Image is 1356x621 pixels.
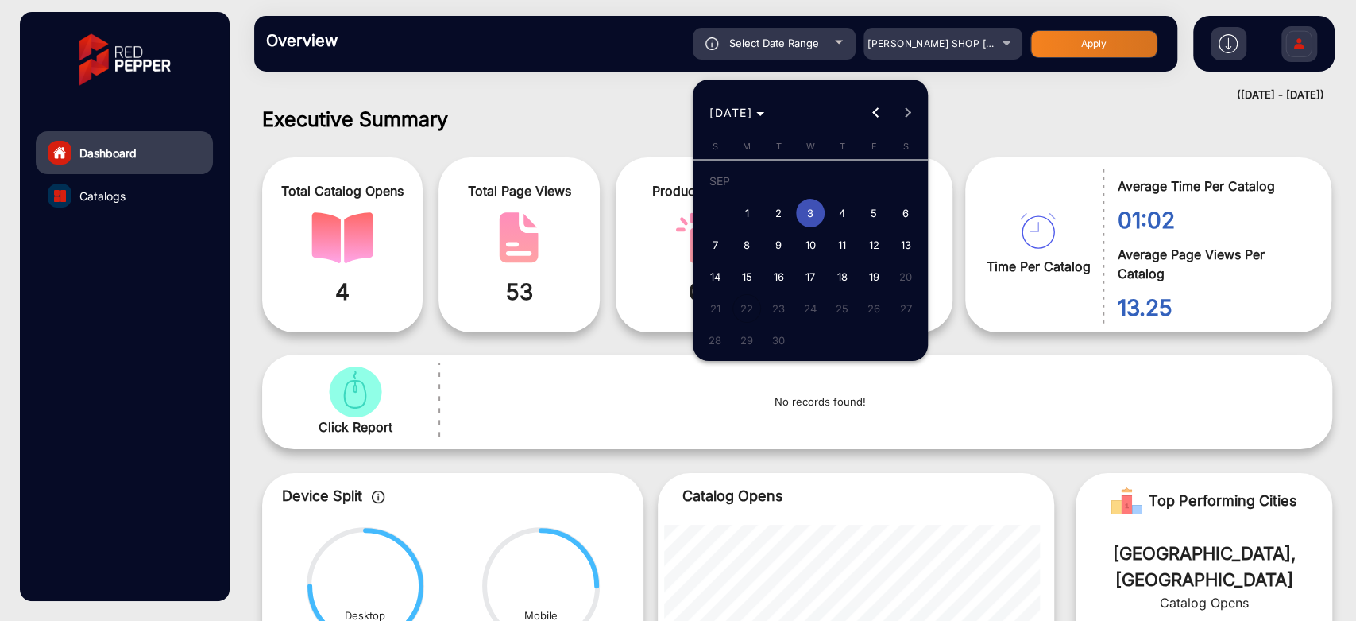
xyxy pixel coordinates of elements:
button: September 15, 2025 [731,261,763,293]
span: 30 [764,326,793,355]
span: 7 [701,231,729,259]
span: 10 [796,231,825,259]
button: September 28, 2025 [699,324,731,356]
span: S [712,141,717,152]
button: September 30, 2025 [763,324,794,356]
span: 21 [701,294,729,323]
button: September 19, 2025 [858,261,890,293]
span: 26 [860,294,888,323]
button: September 3, 2025 [794,197,826,229]
button: September 17, 2025 [794,261,826,293]
button: September 22, 2025 [731,293,763,324]
button: September 9, 2025 [763,229,794,261]
span: 16 [764,262,793,291]
button: September 8, 2025 [731,229,763,261]
span: 28 [701,326,729,355]
button: September 23, 2025 [763,293,794,324]
button: September 5, 2025 [858,197,890,229]
span: F [871,141,876,152]
span: 8 [732,231,761,259]
span: 19 [860,262,888,291]
button: September 25, 2025 [826,293,858,324]
span: 6 [891,199,920,227]
button: Previous month [860,97,892,129]
button: September 7, 2025 [699,229,731,261]
span: 25 [828,294,856,323]
span: 5 [860,199,888,227]
span: T [775,141,781,152]
button: September 29, 2025 [731,324,763,356]
span: [DATE] [709,106,752,119]
button: September 13, 2025 [890,229,921,261]
button: September 11, 2025 [826,229,858,261]
span: 23 [764,294,793,323]
button: September 16, 2025 [763,261,794,293]
button: September 2, 2025 [763,197,794,229]
span: 3 [796,199,825,227]
span: S [902,141,908,152]
button: September 1, 2025 [731,197,763,229]
button: Choose month and year [703,99,771,127]
span: W [805,141,814,152]
span: T [839,141,844,152]
span: 29 [732,326,761,355]
button: September 12, 2025 [858,229,890,261]
span: 13 [891,231,920,259]
button: September 14, 2025 [699,261,731,293]
span: 20 [891,262,920,291]
button: September 6, 2025 [890,197,921,229]
button: September 4, 2025 [826,197,858,229]
td: SEP [699,165,921,197]
button: September 20, 2025 [890,261,921,293]
span: 1 [732,199,761,227]
span: 2 [764,199,793,227]
span: 17 [796,262,825,291]
button: September 27, 2025 [890,293,921,324]
span: 18 [828,262,856,291]
button: September 18, 2025 [826,261,858,293]
span: 27 [891,294,920,323]
span: 24 [796,294,825,323]
span: 9 [764,231,793,259]
span: 12 [860,231,888,259]
span: 14 [701,262,729,291]
button: September 26, 2025 [858,293,890,324]
span: 15 [732,262,761,291]
span: 4 [828,199,856,227]
button: September 21, 2025 [699,293,731,324]
button: September 10, 2025 [794,229,826,261]
span: 11 [828,231,856,259]
button: September 24, 2025 [794,293,826,324]
span: 22 [732,294,761,323]
span: M [743,141,751,152]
